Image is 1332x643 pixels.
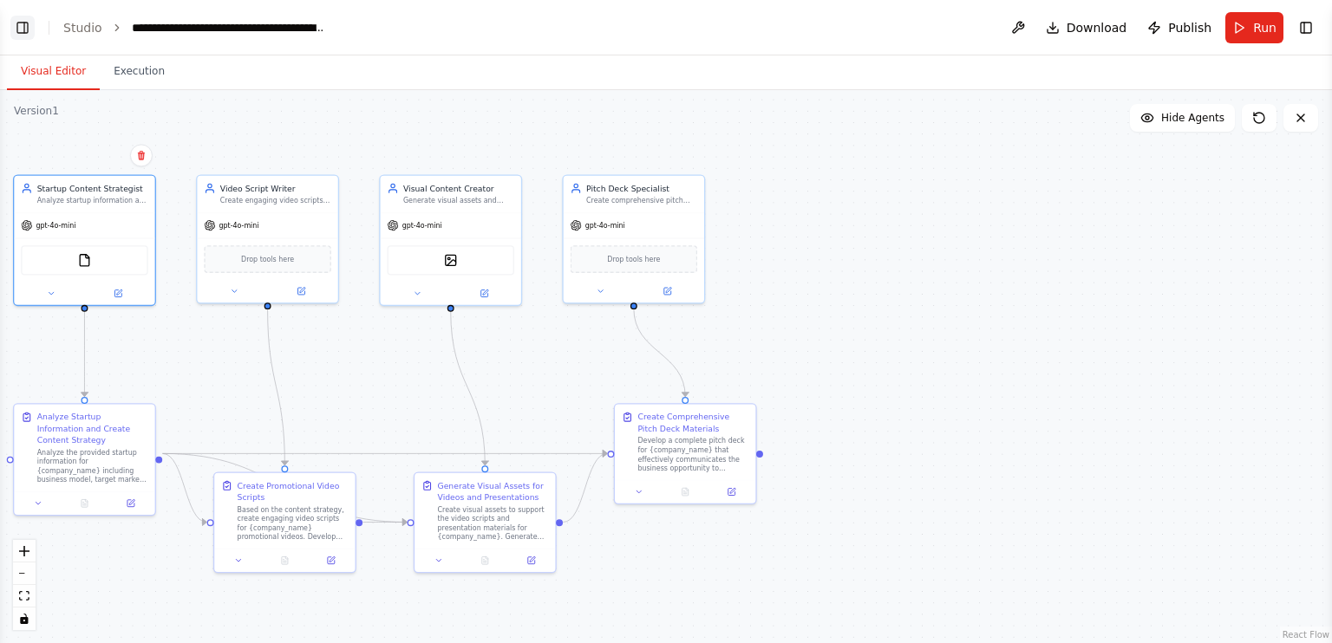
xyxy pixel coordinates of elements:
div: Create visual assets to support the video scripts and presentation materials for {company_name}. ... [438,505,549,542]
g: Edge from 918c0ba6-e830-44b5-a511-ff0435fd2e1f to c5765876-c609-47b1-a8e8-b70b96a3d863 [563,448,607,528]
span: gpt-4o-mini [402,221,442,231]
div: Generate visual assets and design concepts for {company_name} promotional materials. Create compe... [403,196,514,205]
span: Publish [1168,19,1211,36]
div: Video Script Writer [220,183,331,194]
button: Open in side panel [311,554,350,568]
nav: breadcrumb [63,19,327,36]
img: DallETool [444,253,458,267]
a: Studio [63,21,102,35]
button: Visual Editor [7,54,100,90]
button: Hide Agents [1130,104,1235,132]
g: Edge from b44b2f00-6e62-4560-98c0-48b6c59100fb to 918c0ba6-e830-44b5-a511-ff0435fd2e1f [362,516,407,528]
div: Develop a complete pitch deck for {company_name} that effectively communicates the business oppor... [637,437,748,473]
button: Open in side panel [512,554,551,568]
button: Open in side panel [712,485,751,499]
div: Version 1 [14,104,59,118]
button: No output available [61,497,109,510]
div: Startup Content StrategistAnalyze startup information and create a comprehensive content strategy... [13,174,156,306]
button: Open in side panel [111,497,150,510]
g: Edge from 8c134c25-1c96-4514-a514-c2385b4aa842 to b44b2f00-6e62-4560-98c0-48b6c59100fb [162,448,206,528]
div: Video Script WriterCreate engaging video scripts for promotional videos based on {company_name} s... [196,174,339,303]
g: Edge from 8c134c25-1c96-4514-a514-c2385b4aa842 to c5765876-c609-47b1-a8e8-b70b96a3d863 [162,448,607,459]
div: Analyze the provided startup information for {company_name} including business model, target mark... [37,448,148,484]
div: Generate Visual Assets for Videos and PresentationsCreate visual assets to support the video scri... [414,471,557,573]
div: Startup Content Strategist [37,183,148,194]
button: Run [1225,12,1283,43]
button: Show left sidebar [10,16,35,40]
div: Create Promotional Video Scripts [238,480,349,503]
button: No output available [260,554,309,568]
span: Download [1067,19,1127,36]
img: FileReadTool [78,253,92,267]
span: Hide Agents [1161,111,1224,125]
div: Analyze Startup Information and Create Content Strategy [37,412,148,446]
button: No output available [460,554,509,568]
button: Open in side panel [269,284,334,298]
span: gpt-4o-mini [585,221,625,231]
div: Generate Visual Assets for Videos and Presentations [438,480,549,503]
button: fit view [13,585,36,607]
div: Pitch Deck Specialist [586,183,697,194]
div: Create comprehensive pitch deck materials for {company_name} including slide content, structure, ... [586,196,697,205]
button: Execution [100,54,179,90]
div: Create Promotional Video ScriptsBased on the content strategy, create engaging video scripts for ... [213,471,356,573]
button: Show right sidebar [1294,16,1318,40]
button: Open in side panel [86,287,151,301]
button: Open in side panel [452,287,517,301]
span: Drop tools here [241,253,294,264]
div: React Flow controls [13,540,36,630]
g: Edge from 53ebd433-2253-444f-b55b-af4e43c59d8c to 918c0ba6-e830-44b5-a511-ff0435fd2e1f [445,311,491,465]
button: zoom out [13,562,36,585]
button: Publish [1140,12,1218,43]
button: Download [1039,12,1134,43]
div: Pitch Deck SpecialistCreate comprehensive pitch deck materials for {company_name} including slide... [562,174,705,303]
button: Delete node [130,144,153,166]
a: React Flow attribution [1283,630,1329,640]
button: toggle interactivity [13,607,36,630]
div: Create Comprehensive Pitch Deck Materials [637,412,748,434]
span: Drop tools here [607,253,660,264]
g: Edge from b68e725e-4a3b-45b6-a953-17929b72b35f to c5765876-c609-47b1-a8e8-b70b96a3d863 [628,309,691,397]
span: Run [1253,19,1276,36]
div: Visual Content Creator [403,183,514,194]
div: Based on the content strategy, create engaging video scripts for {company_name} promotional video... [238,505,349,542]
div: Analyze startup information and create a comprehensive content strategy for promotional videos an... [37,196,148,205]
div: Visual Content CreatorGenerate visual assets and design concepts for {company_name} promotional m... [379,174,522,306]
button: Open in side panel [635,284,700,298]
g: Edge from 341f9681-1b8c-467e-a043-4b7ee2dbb1df to b44b2f00-6e62-4560-98c0-48b6c59100fb [262,309,291,465]
div: Analyze Startup Information and Create Content StrategyAnalyze the provided startup information f... [13,403,156,516]
button: No output available [661,485,709,499]
span: gpt-4o-mini [219,221,259,231]
span: gpt-4o-mini [36,221,75,231]
g: Edge from 2d5201fc-0f68-499d-a4f9-c177cdc2f249 to 8c134c25-1c96-4514-a514-c2385b4aa842 [79,311,90,397]
div: Create Comprehensive Pitch Deck MaterialsDevelop a complete pitch deck for {company_name} that ef... [614,403,757,504]
div: Create engaging video scripts for promotional videos based on {company_name} startup information.... [220,196,331,205]
button: zoom in [13,540,36,562]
